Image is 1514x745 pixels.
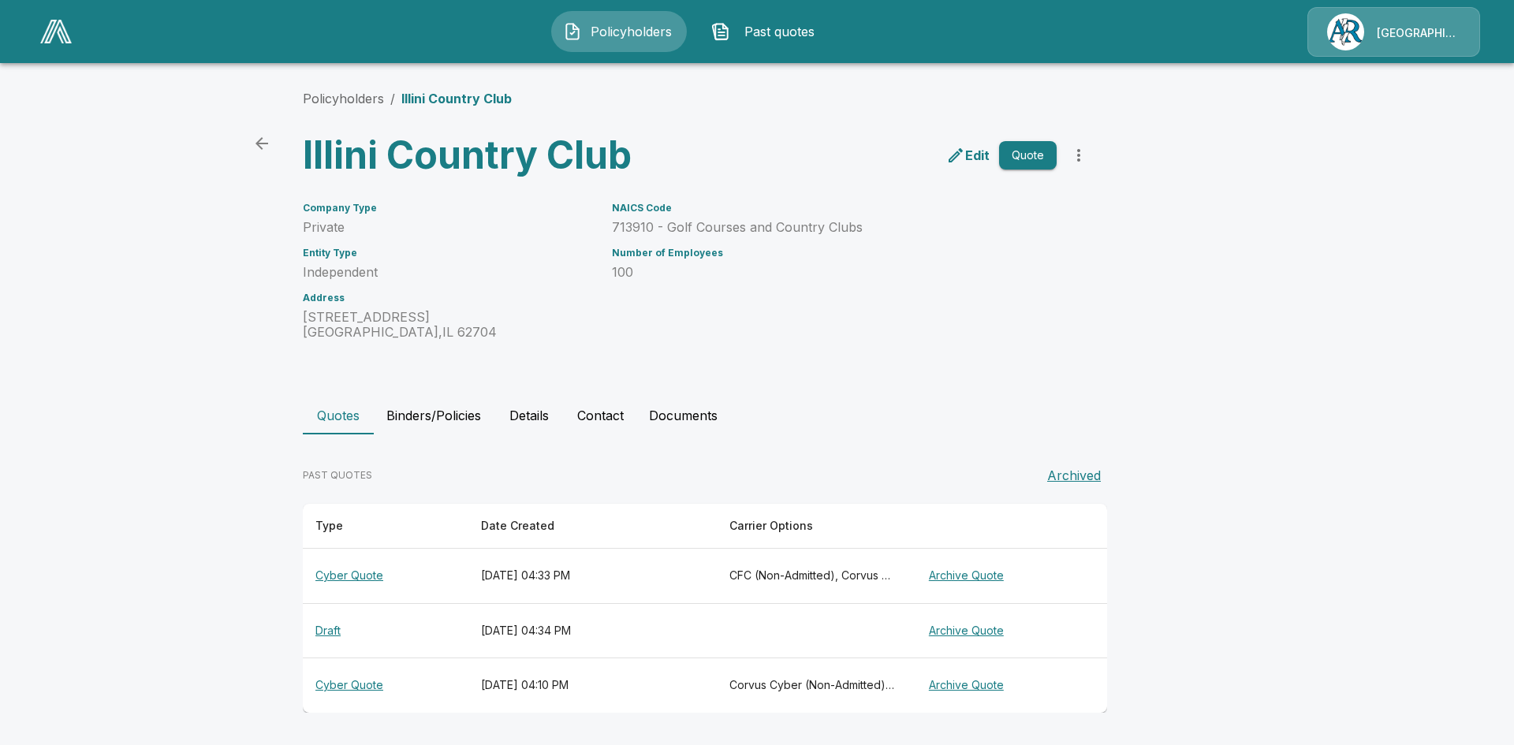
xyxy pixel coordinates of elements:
a: Policyholders [303,91,384,106]
button: Archived [1041,460,1107,491]
h6: Number of Employees [612,248,1057,259]
img: AA Logo [40,20,72,43]
div: policyholder tabs [303,397,1211,434]
p: 713910 - Golf Courses and Country Clubs [612,220,1057,235]
h6: Company Type [303,203,593,214]
button: Archive Quote [923,561,1010,590]
a: edit [943,143,993,168]
button: Quote [999,141,1057,170]
p: Independent [303,265,593,280]
button: Binders/Policies [374,397,494,434]
h6: NAICS Code [612,203,1057,214]
h3: Illini Country Club [303,133,692,177]
th: [DATE] 04:10 PM [468,658,717,713]
button: Archive Quote [923,671,1010,700]
h6: Entity Type [303,248,593,259]
button: Contact [565,397,636,434]
th: Corvus Cyber (Non-Admitted), CFC (Non-Admitted), Beazley, CFC (Admitted), Coalition (Non-Admitted... [717,658,910,713]
button: more [1063,140,1094,171]
th: Date Created [468,504,717,549]
th: CFC (Non-Admitted), Corvus Cyber (Non-Admitted), Beazley, CFC (Admitted), Cowbell (Non-Admitted),... [717,549,910,604]
th: [DATE] 04:33 PM [468,549,717,604]
th: Type [303,504,468,549]
p: Private [303,220,593,235]
p: Edit [965,146,990,165]
button: Documents [636,397,730,434]
th: Draft [303,603,468,658]
button: Details [494,397,565,434]
button: Quotes [303,397,374,434]
button: Past quotes IconPast quotes [699,11,835,52]
a: back [246,128,278,159]
p: [STREET_ADDRESS] [GEOGRAPHIC_DATA] , IL 62704 [303,310,593,340]
button: Archive Quote [923,616,1010,646]
h6: Address [303,292,593,304]
nav: breadcrumb [303,89,512,108]
p: 100 [612,265,1057,280]
button: Policyholders IconPolicyholders [551,11,687,52]
img: Past quotes Icon [711,22,730,41]
th: Cyber Quote [303,658,468,713]
p: Illini Country Club [401,89,512,108]
table: responsive table [303,504,1107,713]
th: Carrier Options [717,504,910,549]
th: Cyber Quote [303,549,468,604]
span: Past quotes [736,22,823,41]
li: / [390,89,395,108]
p: PAST QUOTES [303,468,372,482]
span: Policyholders [588,22,675,41]
th: [DATE] 04:34 PM [468,603,717,658]
img: Policyholders Icon [563,22,582,41]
